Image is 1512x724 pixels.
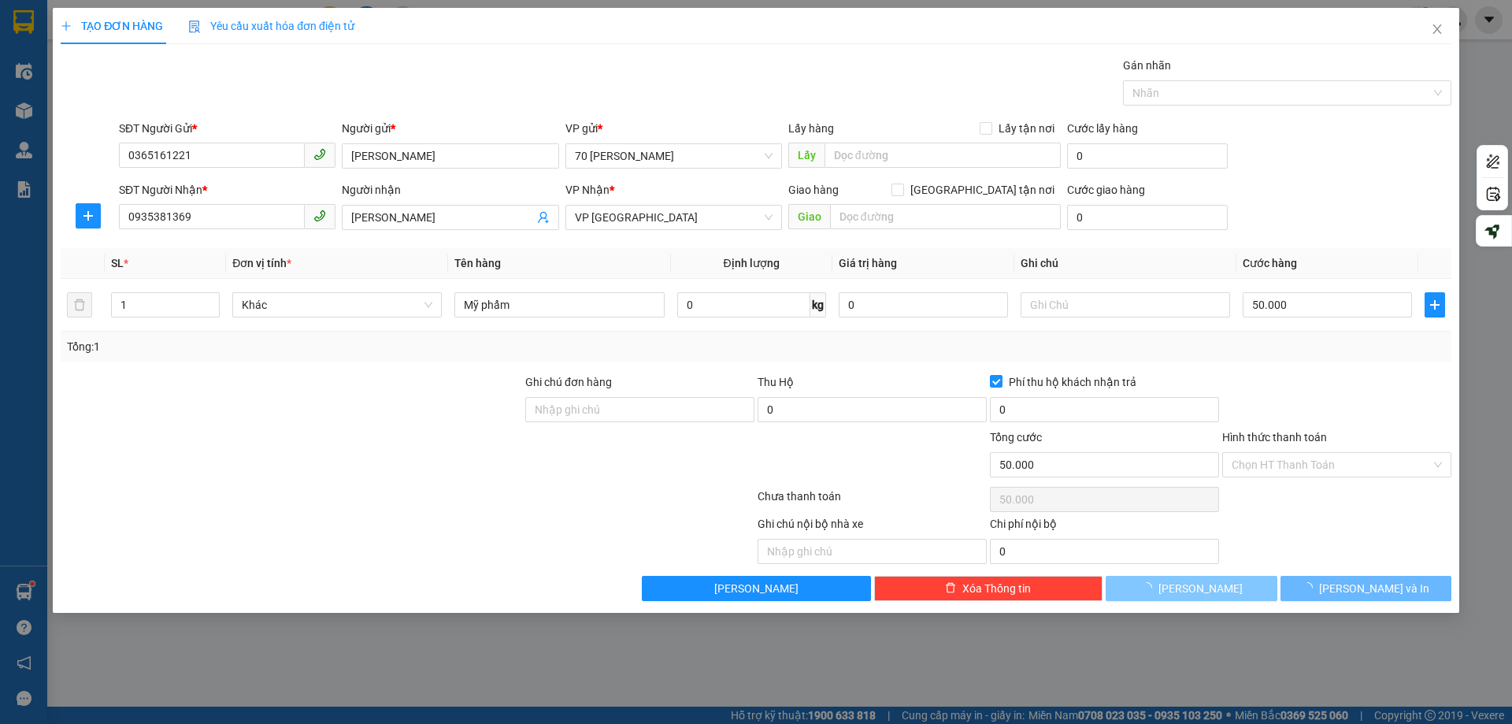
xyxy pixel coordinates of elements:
span: Decrease Value [202,305,219,317]
div: Tổng: 1 [67,338,584,355]
input: Ghi Chú [1021,292,1230,317]
span: close [1431,23,1443,35]
span: Xóa Thông tin [962,580,1031,597]
span: user-add [537,211,550,224]
span: loading [1302,582,1319,593]
span: Tổng cước [990,431,1042,444]
button: [PERSON_NAME] [642,576,871,601]
div: Người gửi [342,120,558,137]
div: SĐT Người Nhận [119,181,335,199]
div: Chưa thanh toán [756,488,988,515]
button: plus [76,203,101,228]
button: delete [67,292,92,317]
span: Cước hàng [1243,257,1297,269]
span: Đơn vị tính [232,257,291,269]
img: icon [188,20,201,33]
span: [PERSON_NAME] [714,580,799,597]
span: Định lượng [724,257,780,269]
span: loading [1141,582,1158,593]
label: Gán nhãn [1123,59,1171,72]
button: [PERSON_NAME] và In [1280,576,1451,601]
span: phone [313,210,326,222]
span: plus [61,20,72,32]
span: down [206,306,216,316]
span: TẠO ĐƠN HÀNG [61,20,163,32]
div: SĐT Người Gửi [119,120,335,137]
span: SL [111,257,124,269]
span: Giao [788,204,830,229]
div: Ghi chú nội bộ nhà xe [758,515,987,539]
label: Cước giao hàng [1067,184,1145,196]
span: [PERSON_NAME] và In [1319,580,1429,597]
span: Lấy [788,143,825,168]
span: plus [1425,299,1444,311]
label: Ghi chú đơn hàng [525,376,612,388]
span: Thu Hộ [758,376,794,388]
button: plus [1425,292,1445,317]
span: [GEOGRAPHIC_DATA] tận nơi [904,181,1061,199]
input: 0 [839,292,1008,317]
button: [PERSON_NAME] [1106,576,1277,601]
span: Giá trị hàng [839,257,897,269]
button: Close [1415,8,1459,52]
input: Dọc đường [830,204,1061,229]
span: up [206,295,216,305]
span: kg [810,292,826,317]
input: Cước lấy hàng [1067,143,1228,169]
span: 70 Nguyễn Hữu Huân [575,144,773,168]
span: Yêu cầu xuất hóa đơn điện tử [188,20,354,32]
th: Ghi chú [1014,248,1236,279]
input: Cước giao hàng [1067,205,1228,230]
span: Lấy tận nơi [992,120,1061,137]
span: Increase Value [202,293,219,305]
span: [PERSON_NAME] [1158,580,1243,597]
span: Tên hàng [454,257,501,269]
span: delete [945,582,956,595]
input: Ghi chú đơn hàng [525,397,754,422]
button: deleteXóa Thông tin [874,576,1103,601]
span: VP Nhận [565,184,610,196]
div: VP gửi [565,120,782,137]
span: Phí thu hộ khách nhận trả [1002,373,1143,391]
span: Khác [242,293,432,317]
span: VP Quảng Bình [575,206,773,229]
div: Chi phí nội bộ [990,515,1219,539]
input: Dọc đường [825,143,1061,168]
span: plus [76,210,100,222]
input: VD: Bàn, Ghế [454,292,664,317]
span: Giao hàng [788,184,839,196]
label: Cước lấy hàng [1067,122,1138,135]
label: Hình thức thanh toán [1222,431,1327,444]
div: Người nhận [342,181,558,199]
input: Nhập ghi chú [758,539,987,564]
span: Lấy hàng [788,122,834,135]
span: phone [313,148,326,161]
